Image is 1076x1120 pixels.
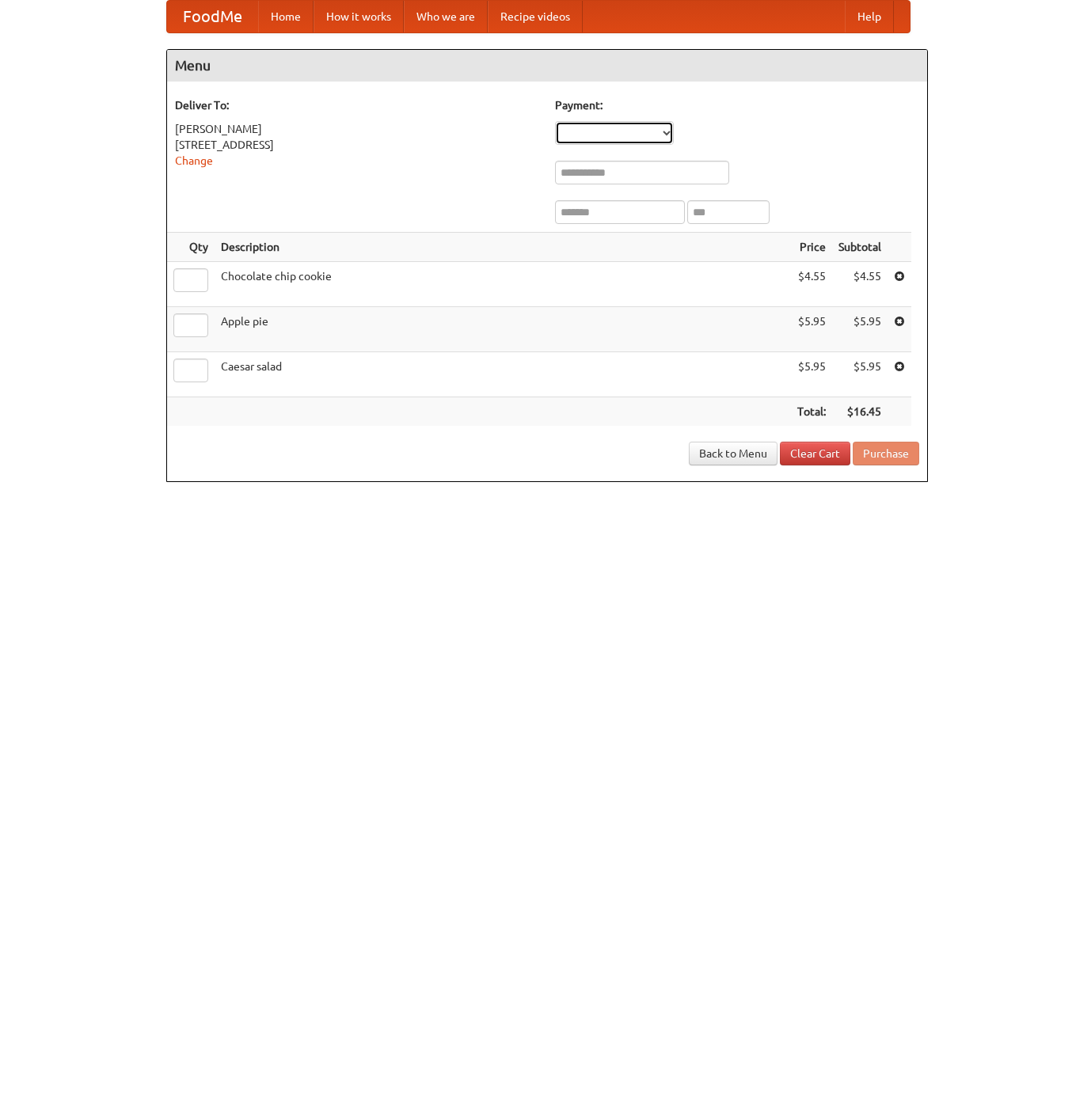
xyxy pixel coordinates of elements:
td: $4.55 [832,262,888,307]
button: Purchase [853,442,919,465]
h5: Payment: [555,97,919,113]
a: Clear Cart [780,442,850,465]
div: [STREET_ADDRESS] [175,137,539,153]
a: Home [258,1,314,32]
td: $4.55 [791,262,832,307]
a: Recipe videos [488,1,583,32]
a: Back to Menu [689,442,778,465]
td: Caesar salad [215,352,791,397]
td: $5.95 [832,307,888,352]
th: Price [791,233,832,262]
a: Help [845,1,894,32]
a: How it works [314,1,404,32]
td: Chocolate chip cookie [215,262,791,307]
th: $16.45 [832,397,888,427]
th: Subtotal [832,233,888,262]
a: Change [175,154,213,167]
th: Qty [167,233,215,262]
th: Description [215,233,791,262]
a: Who we are [404,1,488,32]
h4: Menu [167,50,927,82]
td: Apple pie [215,307,791,352]
h5: Deliver To: [175,97,539,113]
td: $5.95 [791,307,832,352]
th: Total: [791,397,832,427]
td: $5.95 [832,352,888,397]
a: FoodMe [167,1,258,32]
td: $5.95 [791,352,832,397]
div: [PERSON_NAME] [175,121,539,137]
